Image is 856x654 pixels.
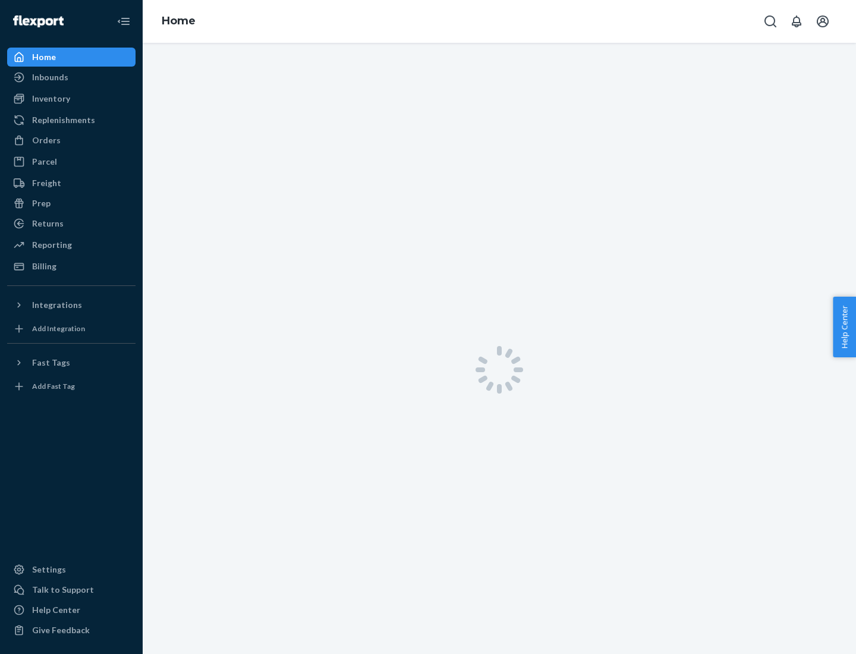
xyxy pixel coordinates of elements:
a: Freight [7,174,136,193]
a: Add Fast Tag [7,377,136,396]
a: Inbounds [7,68,136,87]
div: Talk to Support [32,584,94,596]
a: Orders [7,131,136,150]
button: Fast Tags [7,353,136,372]
div: Inventory [32,93,70,105]
div: Parcel [32,156,57,168]
div: Settings [32,564,66,576]
div: Help Center [32,604,80,616]
a: Settings [7,560,136,579]
div: Inbounds [32,71,68,83]
div: Orders [32,134,61,146]
a: Home [162,14,196,27]
img: Flexport logo [13,15,64,27]
button: Integrations [7,295,136,315]
div: Home [32,51,56,63]
div: Billing [32,260,56,272]
a: Help Center [7,600,136,620]
div: Fast Tags [32,357,70,369]
button: Open account menu [811,10,835,33]
div: Give Feedback [32,624,90,636]
button: Open Search Box [759,10,782,33]
button: Help Center [833,297,856,357]
a: Talk to Support [7,580,136,599]
div: Add Integration [32,323,85,334]
div: Reporting [32,239,72,251]
div: Add Fast Tag [32,381,75,391]
div: Prep [32,197,51,209]
div: Freight [32,177,61,189]
a: Billing [7,257,136,276]
a: Add Integration [7,319,136,338]
a: Prep [7,194,136,213]
a: Home [7,48,136,67]
a: Returns [7,214,136,233]
a: Reporting [7,235,136,254]
a: Replenishments [7,111,136,130]
ol: breadcrumbs [152,4,205,39]
a: Inventory [7,89,136,108]
button: Give Feedback [7,621,136,640]
div: Integrations [32,299,82,311]
button: Open notifications [785,10,808,33]
button: Close Navigation [112,10,136,33]
a: Parcel [7,152,136,171]
div: Replenishments [32,114,95,126]
div: Returns [32,218,64,229]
